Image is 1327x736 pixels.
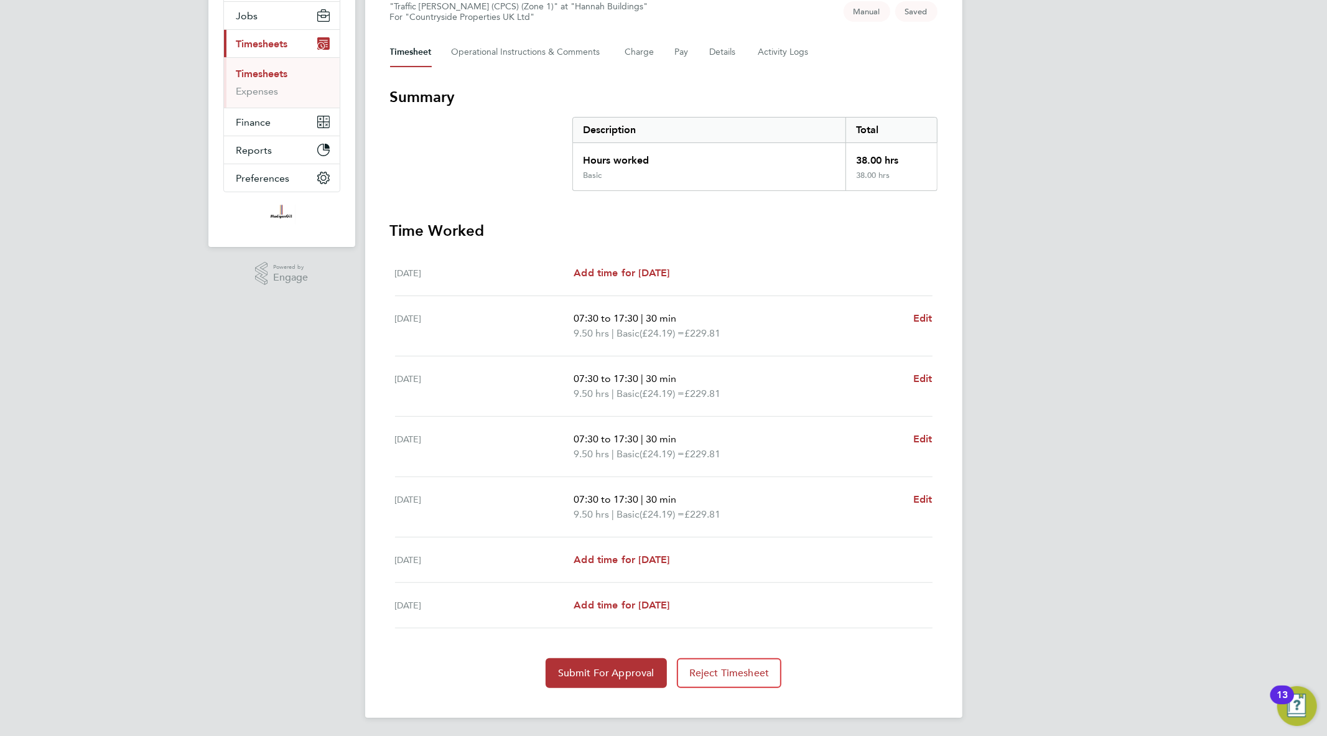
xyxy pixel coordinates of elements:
[574,552,669,567] a: Add time for [DATE]
[641,373,643,384] span: |
[646,433,676,445] span: 30 min
[617,447,640,462] span: Basic
[395,552,574,567] div: [DATE]
[574,554,669,566] span: Add time for [DATE]
[574,493,638,505] span: 07:30 to 17:30
[913,492,933,507] a: Edit
[612,327,614,339] span: |
[684,388,720,399] span: £229.81
[617,507,640,522] span: Basic
[574,598,669,613] a: Add time for [DATE]
[1277,686,1317,726] button: Open Resource Center, 13 new notifications
[572,117,938,191] div: Summary
[689,667,770,679] span: Reject Timesheet
[913,433,933,445] span: Edit
[390,87,938,107] h3: Summary
[612,388,614,399] span: |
[844,1,890,22] span: This timesheet was manually created.
[390,87,938,688] section: Timesheet
[684,508,720,520] span: £229.81
[574,327,609,339] span: 9.50 hrs
[268,205,296,225] img: madigangill-logo-retina.png
[395,432,574,462] div: [DATE]
[574,267,669,279] span: Add time for [DATE]
[845,118,936,142] div: Total
[612,448,614,460] span: |
[273,273,308,283] span: Engage
[913,371,933,386] a: Edit
[574,312,638,324] span: 07:30 to 17:30
[224,136,340,164] button: Reports
[236,85,279,97] a: Expenses
[255,262,308,286] a: Powered byEngage
[390,1,648,22] div: "Traffic [PERSON_NAME] (CPCS) (Zone 1)" at "Hannah Buildings"
[646,373,676,384] span: 30 min
[236,10,258,22] span: Jobs
[236,144,272,156] span: Reports
[617,326,640,341] span: Basic
[395,598,574,613] div: [DATE]
[677,658,782,688] button: Reject Timesheet
[390,12,648,22] div: For "Countryside Properties UK Ltd"
[224,30,340,57] button: Timesheets
[913,432,933,447] a: Edit
[390,221,938,241] h3: Time Worked
[395,311,574,341] div: [DATE]
[574,508,609,520] span: 9.50 hrs
[640,327,684,339] span: (£24.19) =
[913,311,933,326] a: Edit
[546,658,667,688] button: Submit For Approval
[625,37,655,67] button: Charge
[641,493,643,505] span: |
[395,371,574,401] div: [DATE]
[224,108,340,136] button: Finance
[224,164,340,192] button: Preferences
[640,388,684,399] span: (£24.19) =
[236,116,271,128] span: Finance
[574,599,669,611] span: Add time for [DATE]
[558,667,654,679] span: Submit For Approval
[574,448,609,460] span: 9.50 hrs
[913,373,933,384] span: Edit
[452,37,605,67] button: Operational Instructions & Comments
[845,170,936,190] div: 38.00 hrs
[1277,695,1288,711] div: 13
[223,205,340,225] a: Go to home page
[641,433,643,445] span: |
[273,262,308,273] span: Powered by
[913,312,933,324] span: Edit
[895,1,938,22] span: This timesheet is Saved.
[684,327,720,339] span: £229.81
[574,433,638,445] span: 07:30 to 17:30
[236,172,290,184] span: Preferences
[758,37,811,67] button: Activity Logs
[573,143,846,170] div: Hours worked
[640,448,684,460] span: (£24.19) =
[395,492,574,522] div: [DATE]
[236,68,288,80] a: Timesheets
[646,493,676,505] span: 30 min
[224,2,340,29] button: Jobs
[236,38,288,50] span: Timesheets
[617,386,640,401] span: Basic
[574,388,609,399] span: 9.50 hrs
[845,143,936,170] div: 38.00 hrs
[395,266,574,281] div: [DATE]
[641,312,643,324] span: |
[574,266,669,281] a: Add time for [DATE]
[675,37,690,67] button: Pay
[646,312,676,324] span: 30 min
[913,493,933,505] span: Edit
[710,37,738,67] button: Details
[224,57,340,108] div: Timesheets
[640,508,684,520] span: (£24.19) =
[612,508,614,520] span: |
[390,37,432,67] button: Timesheet
[684,448,720,460] span: £229.81
[573,118,846,142] div: Description
[574,373,638,384] span: 07:30 to 17:30
[583,170,602,180] div: Basic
